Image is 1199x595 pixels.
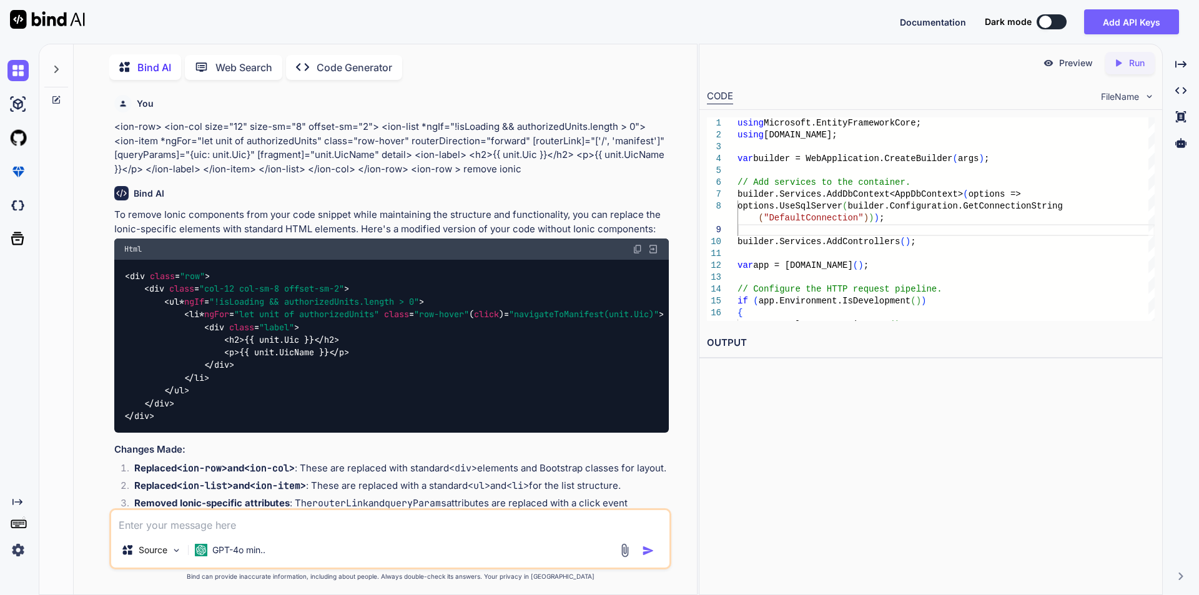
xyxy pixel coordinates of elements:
[209,322,224,333] span: div
[189,308,199,320] span: li
[642,544,654,557] img: icon
[449,462,477,475] code: <div>
[842,201,847,211] span: (
[7,127,29,149] img: githubLight
[229,322,254,333] span: class
[858,260,863,270] span: )
[895,320,900,330] span: )
[384,308,409,320] span: class
[204,308,229,320] span: ngFor
[738,260,753,270] span: var
[414,308,469,320] span: "row-hover"
[738,320,890,330] span: app.UseDeveloperExceptionPage
[244,462,295,475] code: <ion-col>
[753,260,853,270] span: app = [DOMAIN_NAME]
[339,347,344,358] span: p
[1043,57,1054,69] img: preview
[764,213,864,223] span: "DefaultConnection"
[758,296,910,306] span: app.Environment.IsDevelopment
[900,237,905,247] span: (
[738,154,753,164] span: var
[905,237,910,247] span: )
[7,60,29,81] img: chat
[134,497,290,509] strong: Removed Ionic-specific attributes
[847,201,1062,211] span: builder.Configuration.GetConnectionString
[900,17,966,27] span: Documentation
[184,296,204,307] span: ngIf
[863,213,868,223] span: )
[114,120,669,176] p: <ion-row> <ion-col size="12" size-sm="8" offset-sm="2"> <ion-list *ngIf="!isLoading && authorized...
[874,213,879,223] span: )
[633,244,643,254] img: copy
[169,283,194,294] span: class
[707,129,721,141] div: 2
[707,272,721,283] div: 13
[910,237,915,247] span: ;
[204,322,299,333] span: < = >
[177,479,233,492] code: <ion-list>
[707,248,721,260] div: 11
[204,360,234,371] span: </ >
[134,410,149,421] span: div
[137,60,171,75] p: Bind AI
[184,372,209,383] span: </ >
[738,284,942,294] span: // Configure the HTTP request pipeline.
[468,479,490,492] code: <ul>
[154,398,169,409] span: div
[707,177,721,189] div: 6
[194,372,204,383] span: li
[124,496,669,524] li: : The and attributes are replaced with a click event handler that you would need to define in you...
[259,322,294,333] span: "label"
[164,385,189,396] span: </ >
[738,308,743,318] span: {
[137,97,154,110] h6: You
[109,572,671,581] p: Bind can provide inaccurate information, including about people. Always double-check its answers....
[707,307,721,319] div: 16
[174,385,184,396] span: ul
[195,544,207,556] img: GPT-4o mini
[114,443,669,457] h3: Changes Made:
[758,213,763,223] span: (
[10,10,85,29] img: Bind AI
[134,479,306,491] strong: Replaced and
[985,16,1032,28] span: Dark mode
[707,260,721,272] div: 12
[707,236,721,248] div: 10
[234,308,379,320] span: "let unit of authorizedUnits"
[180,270,205,282] span: "row"
[124,244,142,254] span: Html
[150,270,175,282] span: class
[177,462,227,475] code: <ion-row>
[764,130,837,140] span: [DOMAIN_NAME];
[764,118,921,128] span: Microsoft.EntityFrameworkCore;
[648,243,659,255] img: Open in Browser
[738,130,764,140] span: using
[707,189,721,200] div: 7
[1059,57,1093,69] p: Preview
[738,201,842,211] span: options.UseSqlServer
[921,296,926,306] span: )
[1101,91,1139,103] span: FileName
[707,117,721,129] div: 1
[618,543,632,558] img: attachment
[317,60,392,75] p: Code Generator
[707,295,721,307] div: 15
[324,334,334,345] span: h2
[738,118,764,128] span: using
[474,308,499,320] span: click
[164,296,424,307] span: < * = >
[134,187,164,200] h6: Bind AI
[869,213,874,223] span: )
[979,154,984,164] span: )
[879,213,884,223] span: ;
[853,260,858,270] span: (
[215,60,272,75] p: Web Search
[738,189,963,199] span: builder.Services.AddDbContext<AppDbContext>
[314,334,339,345] span: </ >
[124,270,664,423] code: {{ unit.Uic }} {{ unit.UicName }}
[124,479,669,496] li: : These are replaced with a standard and for the list structure.
[915,296,920,306] span: )
[506,479,529,492] code: <li>
[863,260,868,270] span: ;
[753,296,758,306] span: (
